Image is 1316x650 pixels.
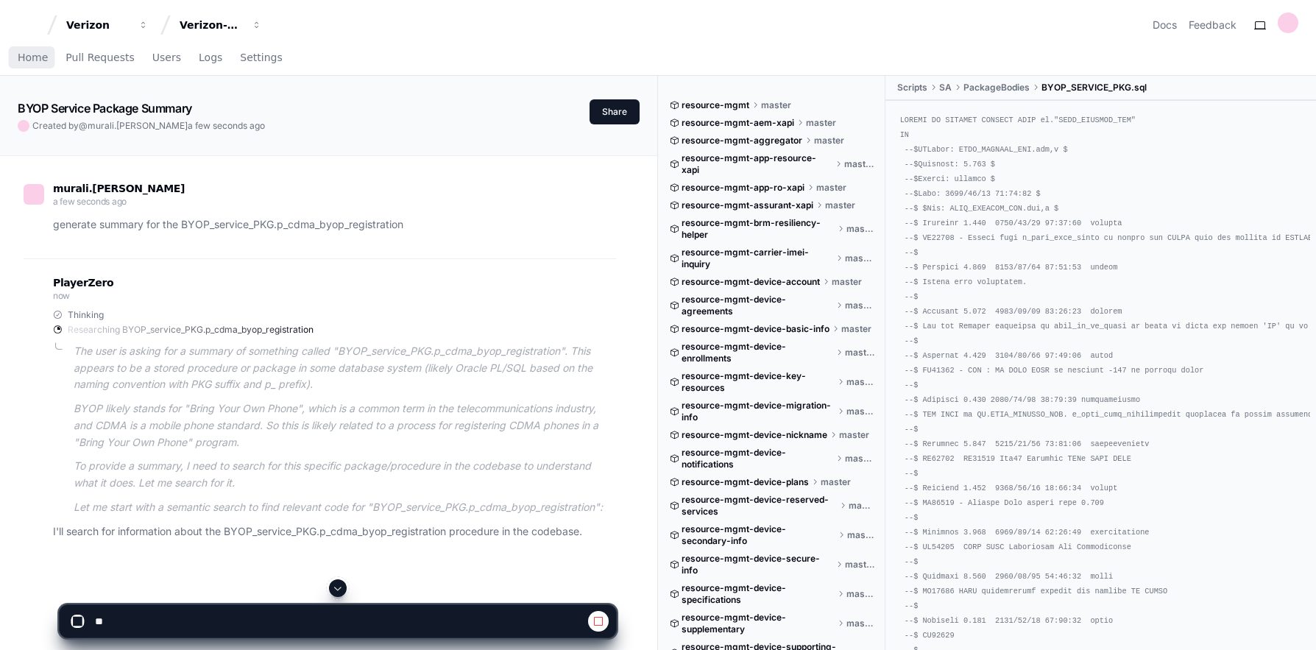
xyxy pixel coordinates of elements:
span: Created by [32,120,265,132]
span: murali.[PERSON_NAME] [88,120,188,131]
span: resource-mgmt-device-nickname [682,429,827,441]
a: Settings [240,41,282,75]
span: master [845,453,874,464]
button: Feedback [1189,18,1237,32]
span: a few seconds ago [188,120,265,131]
span: resource-mgmt-device-secondary-info [682,523,835,547]
span: master [847,529,874,541]
span: master [814,135,844,146]
span: resource-mgmt-device-notifications [682,447,833,470]
span: master [832,276,862,288]
span: master [845,300,874,311]
span: resource-mgmt-app-resource-xapi [682,152,832,176]
div: Verizon [66,18,130,32]
span: resource-mgmt-device-secure-info [682,553,833,576]
p: To provide a summary, I need to search for this specific package/procedure in the codebase to und... [74,458,616,492]
span: Researching BYOP_service_PKG.p_cdma_byop_registration [68,324,314,336]
span: Pull Requests [66,53,134,62]
span: a few seconds ago [53,196,127,207]
p: BYOP likely stands for "Bring Your Own Phone", which is a common term in the telecommunications i... [74,400,616,451]
span: master [846,376,874,388]
a: Pull Requests [66,41,134,75]
span: @ [79,120,88,131]
span: resource-mgmt-brm-resiliency-helper [682,217,835,241]
a: Logs [199,41,222,75]
span: resource-mgmt-device-account [682,276,820,288]
p: generate summary for the BYOP_service_PKG.p_cdma_byop_registration [53,216,616,233]
a: Docs [1153,18,1177,32]
span: master [844,158,874,170]
span: Thinking [68,309,104,321]
span: master [841,323,871,335]
span: master [761,99,791,111]
span: Logs [199,53,222,62]
span: resource-mgmt-device-reserved-services [682,494,837,517]
span: master [839,429,869,441]
span: master [845,559,874,570]
p: I'll search for information about the BYOP_service_PKG.p_cdma_byop_registration procedure in the ... [53,523,616,540]
a: Users [152,41,181,75]
p: Let me start with a semantic search to find relevant code for "BYOP_service_PKG.p_cdma_byop_regis... [74,499,616,516]
span: Scripts [897,82,927,93]
span: resource-mgmt-device-plans [682,476,809,488]
span: resource-mgmt-aem-xapi [682,117,794,129]
button: Verizon [60,12,155,38]
a: Home [18,41,48,75]
span: Users [152,53,181,62]
span: resource-mgmt-device-basic-info [682,323,829,335]
span: resource-mgmt-device-agreements [682,294,833,317]
span: master [806,117,836,129]
span: BYOP_SERVICE_PKG.sql [1041,82,1147,93]
span: master [816,182,846,194]
span: resource-mgmt-assurant-xapi [682,199,813,211]
span: SA [939,82,952,93]
button: Share [590,99,640,124]
span: resource-mgmt-carrier-imei-inquiry [682,247,833,270]
span: resource-mgmt-aggregator [682,135,802,146]
span: master [849,500,874,512]
p: The user is asking for a summary of something called "BYOP_service_PKG.p_cdma_byop_registration".... [74,343,616,393]
div: Verizon-Clarify-Resource-Management [180,18,243,32]
span: resource-mgmt-device-enrollments [682,341,833,364]
span: resource-mgmt-device-key-resources [682,370,835,394]
span: resource-mgmt-device-migration-info [682,400,835,423]
span: master [825,199,855,211]
span: master [846,406,874,417]
span: PlayerZero [53,278,113,287]
span: master [845,252,874,264]
span: PackageBodies [963,82,1030,93]
span: master [845,347,874,358]
span: now [53,290,70,301]
button: Verizon-Clarify-Resource-Management [174,12,268,38]
span: Home [18,53,48,62]
span: resource-mgmt-app-ro-xapi [682,182,804,194]
span: master [821,476,851,488]
span: Settings [240,53,282,62]
span: resource-mgmt [682,99,749,111]
span: master [846,223,874,235]
app-text-character-animate: BYOP Service Package Summary [18,101,192,116]
span: murali.[PERSON_NAME] [53,183,185,194]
